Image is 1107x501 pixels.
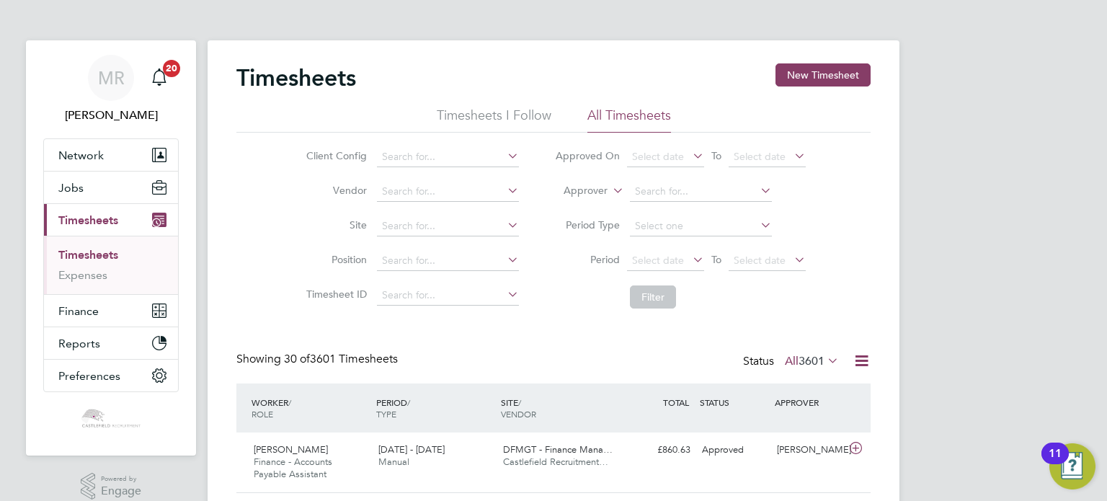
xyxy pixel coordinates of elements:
[377,216,519,236] input: Search for...
[43,55,179,124] a: MR[PERSON_NAME]
[707,146,726,165] span: To
[58,369,120,383] span: Preferences
[163,60,180,77] span: 20
[284,352,398,366] span: 3601 Timesheets
[58,148,104,162] span: Network
[44,204,178,236] button: Timesheets
[101,485,141,497] span: Engage
[501,408,536,420] span: VENDOR
[632,150,684,163] span: Select date
[58,213,118,227] span: Timesheets
[555,149,620,162] label: Approved On
[80,407,141,430] img: castlefieldrecruitment-logo-retina.png
[437,107,551,133] li: Timesheets I Follow
[252,408,273,420] span: ROLE
[236,352,401,367] div: Showing
[44,139,178,171] button: Network
[254,456,332,480] span: Finance - Accounts Payable Assistant
[775,63,871,87] button: New Timesheet
[734,150,786,163] span: Select date
[503,443,613,456] span: DFMGT - Finance Mana…
[785,354,839,368] label: All
[58,181,84,195] span: Jobs
[707,250,726,269] span: To
[407,396,410,408] span: /
[663,396,689,408] span: TOTAL
[284,352,310,366] span: 30 of
[58,268,107,282] a: Expenses
[497,389,622,427] div: SITE
[543,184,608,198] label: Approver
[376,408,396,420] span: TYPE
[302,253,367,266] label: Position
[145,55,174,101] a: 20
[288,396,291,408] span: /
[58,337,100,350] span: Reports
[799,354,824,368] span: 3601
[630,216,772,236] input: Select one
[101,473,141,485] span: Powered by
[555,218,620,231] label: Period Type
[378,456,409,468] span: Manual
[377,285,519,306] input: Search for...
[98,68,125,87] span: MR
[248,389,373,427] div: WORKER
[44,172,178,203] button: Jobs
[630,285,676,309] button: Filter
[1049,443,1095,489] button: Open Resource Center, 11 new notifications
[254,443,328,456] span: [PERSON_NAME]
[302,218,367,231] label: Site
[302,149,367,162] label: Client Config
[377,147,519,167] input: Search for...
[26,40,196,456] nav: Main navigation
[377,182,519,202] input: Search for...
[58,248,118,262] a: Timesheets
[743,352,842,372] div: Status
[734,254,786,267] span: Select date
[373,389,497,427] div: PERIOD
[44,360,178,391] button: Preferences
[555,253,620,266] label: Period
[236,63,356,92] h2: Timesheets
[44,295,178,327] button: Finance
[302,288,367,301] label: Timesheet ID
[621,438,696,462] div: £860.63
[503,456,608,468] span: Castlefield Recruitment…
[632,254,684,267] span: Select date
[58,304,99,318] span: Finance
[377,251,519,271] input: Search for...
[43,407,179,430] a: Go to home page
[44,327,178,359] button: Reports
[378,443,445,456] span: [DATE] - [DATE]
[81,473,142,500] a: Powered byEngage
[43,107,179,124] span: Mason Roberts
[630,182,772,202] input: Search for...
[302,184,367,197] label: Vendor
[696,438,771,462] div: Approved
[696,389,771,415] div: STATUS
[1049,453,1062,472] div: 11
[518,396,521,408] span: /
[771,438,846,462] div: [PERSON_NAME]
[44,236,178,294] div: Timesheets
[587,107,671,133] li: All Timesheets
[771,389,846,415] div: APPROVER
